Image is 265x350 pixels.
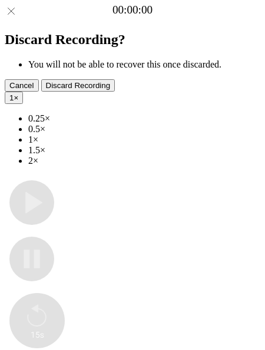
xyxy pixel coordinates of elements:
[5,79,39,92] button: Cancel
[28,134,260,145] li: 1×
[112,4,153,16] a: 00:00:00
[41,79,115,92] button: Discard Recording
[9,93,14,102] span: 1
[5,32,260,48] h2: Discard Recording?
[28,145,260,156] li: 1.5×
[28,156,260,166] li: 2×
[5,92,23,104] button: 1×
[28,124,260,134] li: 0.5×
[28,59,260,70] li: You will not be able to recover this once discarded.
[28,113,260,124] li: 0.25×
